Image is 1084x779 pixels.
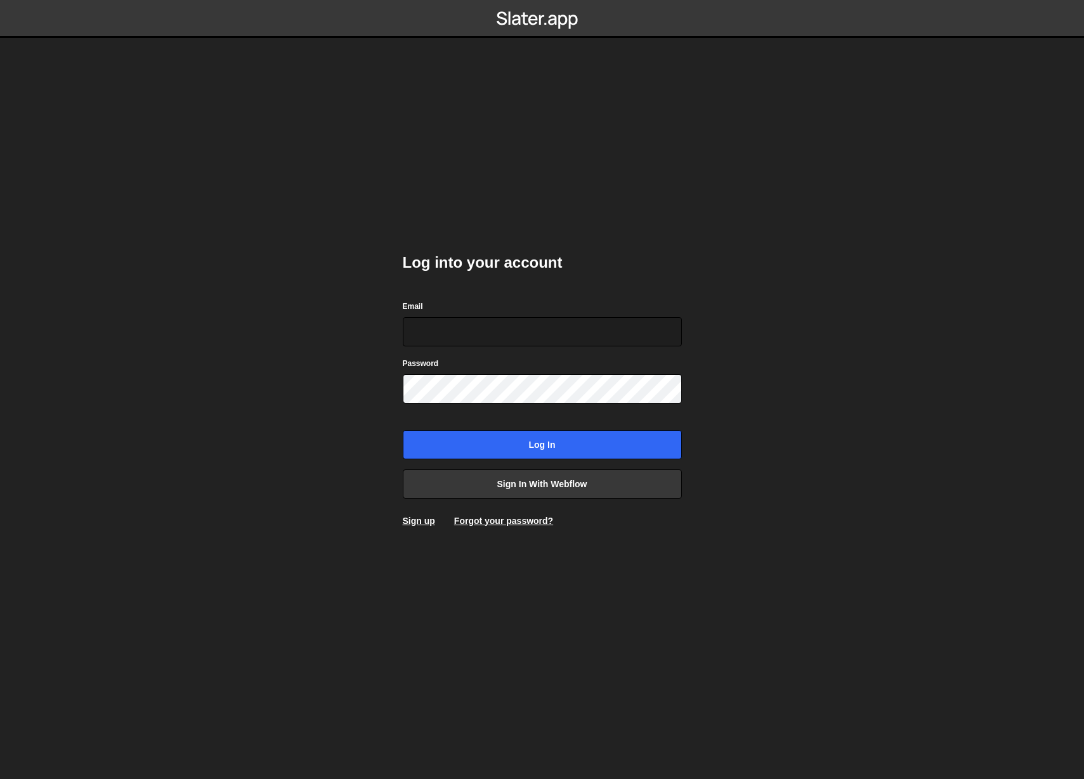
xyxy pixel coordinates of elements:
[403,516,435,526] a: Sign up
[403,469,682,499] a: Sign in with Webflow
[403,430,682,459] input: Log in
[454,516,553,526] a: Forgot your password?
[403,252,682,273] h2: Log into your account
[403,357,439,370] label: Password
[403,300,423,313] label: Email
